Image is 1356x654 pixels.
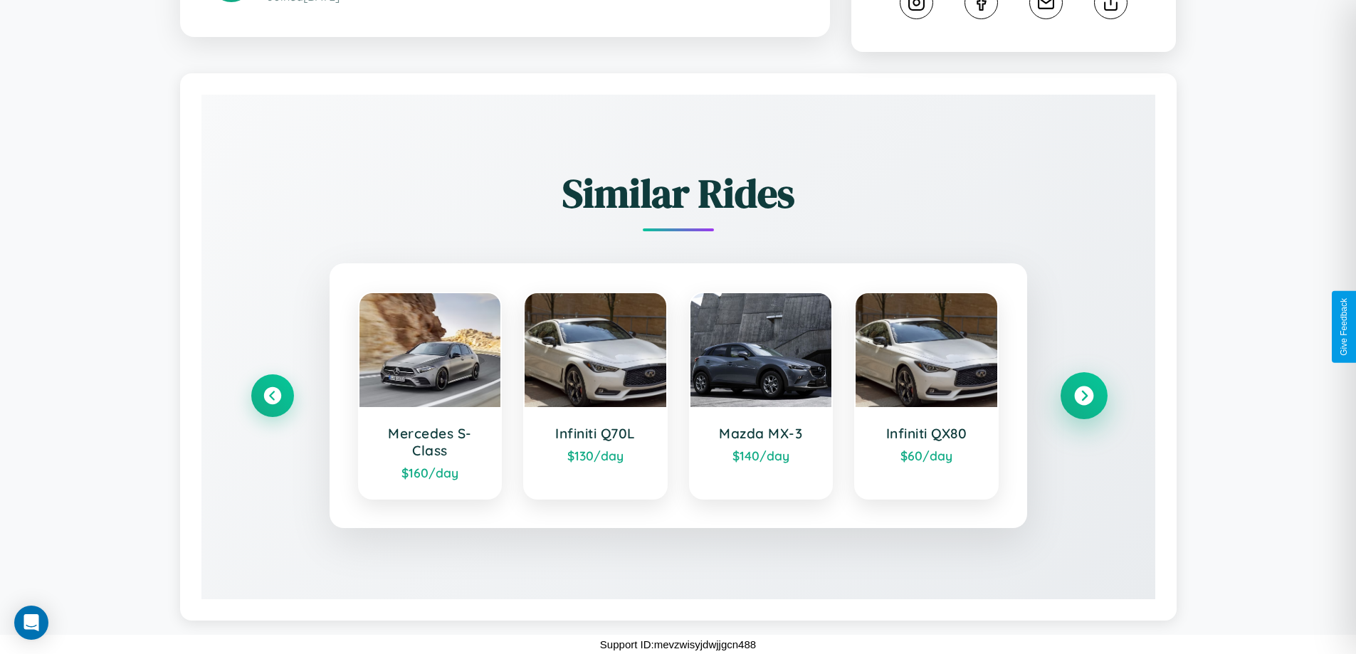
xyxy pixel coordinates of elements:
[374,425,487,459] h3: Mercedes S-Class
[1339,298,1349,356] div: Give Feedback
[539,425,652,442] h3: Infiniti Q70L
[689,292,834,500] a: Mazda MX-3$140/day
[854,292,999,500] a: Infiniti QX80$60/day
[705,425,818,442] h3: Mazda MX-3
[523,292,668,500] a: Infiniti Q70L$130/day
[14,606,48,640] div: Open Intercom Messenger
[600,635,756,654] p: Support ID: mevzwisyjdwjjgcn488
[539,448,652,463] div: $ 130 /day
[251,166,1105,221] h2: Similar Rides
[870,448,983,463] div: $ 60 /day
[705,448,818,463] div: $ 140 /day
[374,465,487,480] div: $ 160 /day
[358,292,503,500] a: Mercedes S-Class$160/day
[870,425,983,442] h3: Infiniti QX80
